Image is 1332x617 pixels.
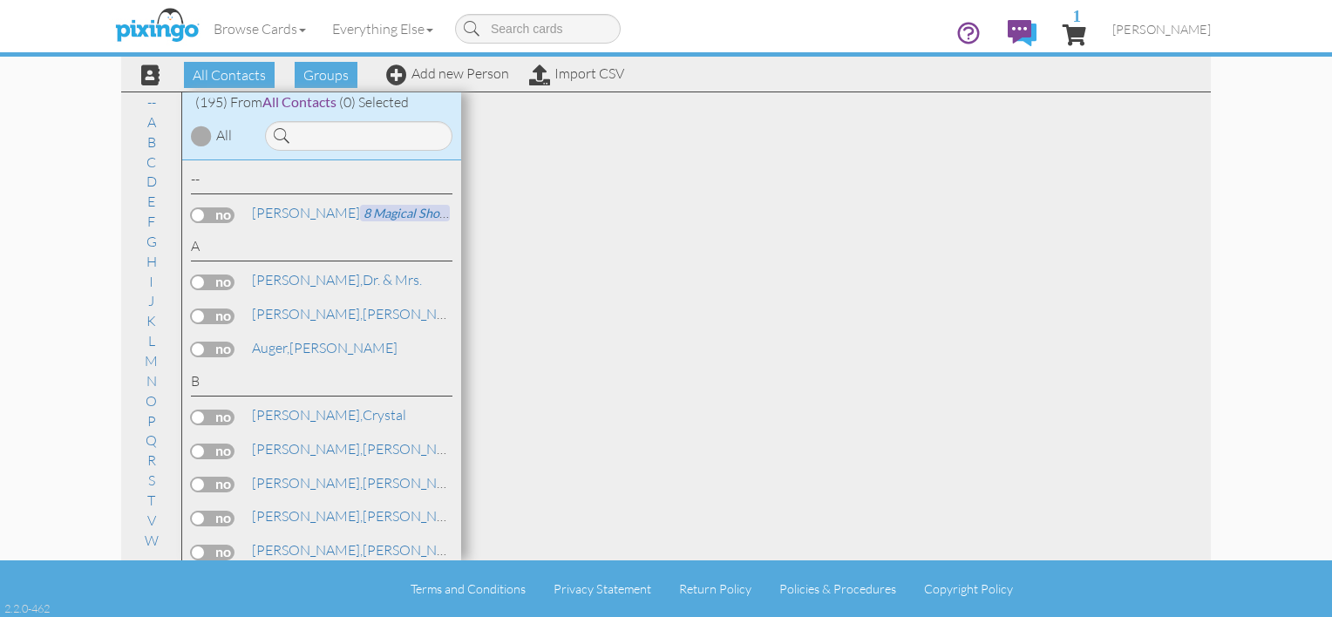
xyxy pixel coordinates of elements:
[252,406,363,424] span: [PERSON_NAME],
[191,169,452,194] div: --
[138,370,166,391] a: N
[319,7,446,51] a: Everything Else
[252,474,363,492] span: [PERSON_NAME],
[250,438,472,459] a: [PERSON_NAME]
[250,337,399,358] a: [PERSON_NAME]
[138,231,166,252] a: G
[252,271,363,288] span: [PERSON_NAME],
[182,92,461,112] div: (195) From
[252,440,363,458] span: [PERSON_NAME],
[200,7,319,51] a: Browse Cards
[216,125,232,146] div: All
[250,505,472,526] a: [PERSON_NAME]
[262,93,336,110] span: All Contacts
[138,251,166,272] a: H
[184,62,275,88] span: All Contacts
[554,581,651,596] a: Privacy Statement
[1008,20,1036,46] img: comments.svg
[1072,7,1081,24] span: 1
[139,290,163,311] a: J
[138,152,165,173] a: C
[191,371,452,397] div: B
[139,450,165,471] a: R
[139,92,165,112] a: --
[252,305,363,322] span: [PERSON_NAME],
[252,339,289,356] span: Auger,
[139,191,164,212] a: E
[137,390,166,411] a: O
[295,62,357,88] span: Groups
[250,404,408,425] a: Crystal
[529,64,624,82] a: Import CSV
[679,581,751,596] a: Return Policy
[191,236,452,261] div: A
[139,211,164,232] a: F
[779,581,896,596] a: Policies & Procedures
[252,541,363,559] span: [PERSON_NAME],
[411,581,526,596] a: Terms and Conditions
[139,132,165,153] a: B
[136,350,166,371] a: M
[139,510,165,531] a: V
[250,539,472,560] a: [PERSON_NAME]
[252,507,363,525] span: [PERSON_NAME],
[111,4,203,48] img: pixingo logo
[139,470,164,491] a: S
[360,205,450,221] span: 8 Magical Shop
[1063,7,1086,59] a: 1
[137,430,166,451] a: Q
[386,64,509,82] a: Add new Person
[139,112,165,132] a: A
[139,490,164,511] a: T
[339,93,409,111] span: (0) Selected
[250,472,472,493] a: [PERSON_NAME]
[139,330,164,351] a: L
[136,530,167,551] a: W
[140,271,162,292] a: I
[138,310,165,331] a: K
[139,410,165,431] a: P
[138,171,166,192] a: D
[250,303,472,324] a: [PERSON_NAME]
[455,14,621,44] input: Search cards
[250,202,452,223] a: [PERSON_NAME]
[1112,22,1211,37] span: [PERSON_NAME]
[924,581,1013,596] a: Copyright Policy
[1099,7,1224,51] a: [PERSON_NAME]
[4,600,50,616] div: 2.2.0-462
[250,269,424,290] a: Dr. & Mrs.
